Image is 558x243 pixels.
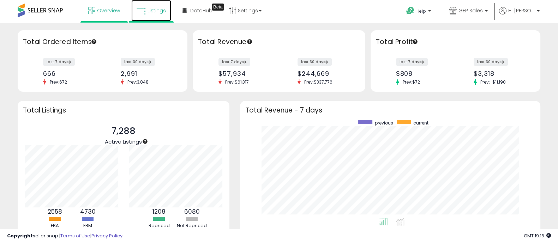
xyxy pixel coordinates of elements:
span: GEP Sales [458,7,483,14]
h3: Total Ordered Items [23,37,182,47]
div: seller snap | | [7,233,122,239]
h3: Total Revenue - 7 days [245,108,535,113]
span: Prev: $72 [399,79,424,85]
h3: Total Profit [376,37,535,47]
div: $244,669 [298,70,353,77]
span: Hi [PERSON_NAME] [508,7,535,14]
label: last 30 days [474,58,508,66]
b: 6080 [184,207,200,216]
span: Prev: $337,776 [301,79,336,85]
label: last 30 days [298,58,332,66]
b: 4730 [80,207,96,216]
div: 666 [43,70,97,77]
span: Listings [148,7,166,14]
div: 2,991 [121,70,175,77]
h3: Total Revenue [198,37,360,47]
div: $3,318 [474,70,528,77]
div: FBM [72,223,104,229]
div: Tooltip anchor [91,38,97,45]
a: Privacy Policy [91,232,122,239]
label: last 7 days [218,58,250,66]
a: Hi [PERSON_NAME] [499,7,540,23]
div: Tooltip anchor [212,4,224,11]
label: last 7 days [396,58,428,66]
div: Not Repriced [176,223,208,229]
label: last 7 days [43,58,75,66]
span: 2025-09-8 19:16 GMT [524,232,551,239]
div: $57,934 [218,70,274,77]
label: last 30 days [121,58,155,66]
span: current [413,120,428,126]
strong: Copyright [7,232,33,239]
span: Prev: 3,848 [124,79,152,85]
div: FBA [39,223,71,229]
b: 2558 [48,207,62,216]
span: Active Listings [105,138,142,145]
span: DataHub [190,7,212,14]
span: Prev: 672 [46,79,71,85]
h3: Total Listings [23,108,224,113]
div: Tooltip anchor [142,138,148,145]
span: Prev: $61,317 [222,79,252,85]
div: Tooltip anchor [412,38,418,45]
span: Help [416,8,426,14]
span: previous [375,120,393,126]
b: 1208 [152,207,166,216]
i: Get Help [406,6,415,15]
div: $808 [396,70,450,77]
span: Overview [97,7,120,14]
div: Repriced [143,223,175,229]
p: 7,288 [105,124,142,138]
div: Tooltip anchor [246,38,253,45]
a: Terms of Use [60,232,90,239]
span: Prev: -$11,190 [477,79,509,85]
a: Help [401,1,438,23]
